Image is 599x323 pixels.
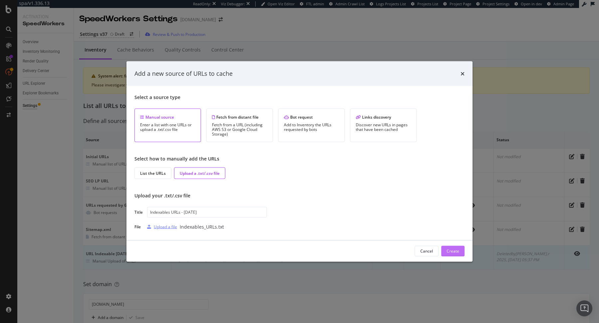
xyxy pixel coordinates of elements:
[140,170,166,176] div: List the URLs
[134,209,144,215] div: Title
[180,223,224,230] div: Indexables_URLs.txt
[140,114,195,120] div: Manual source
[576,300,592,316] div: Open Intercom Messenger
[134,69,233,78] div: Add a new source of URLs to cache
[356,114,411,120] div: Links discovery
[356,122,411,132] div: Discover new URLs in pages that have been cached
[134,155,465,162] div: Select how to manually add the URLs
[415,246,439,256] button: Cancel
[441,246,465,256] button: Create
[140,122,195,132] div: Enter a list with one URLs or upload a .txt/.csv file
[134,224,144,230] div: File
[134,192,465,199] div: Upload your .txt/.csv file
[154,224,177,230] div: Upload a file
[212,122,267,136] div: Fetch from a URL (including AWS S3 or Google Cloud Storage)
[134,94,465,100] div: Select a source type
[284,122,339,132] div: Add to Inventory the URLs requested by bots
[461,69,465,78] div: times
[180,170,220,176] div: Upload a .txt/.csv file
[284,114,339,120] div: Bot request
[420,248,433,254] div: Cancel
[126,61,473,262] div: modal
[147,221,177,232] button: Upload a file
[212,114,267,120] div: Fetch from distant file
[447,248,459,254] div: Create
